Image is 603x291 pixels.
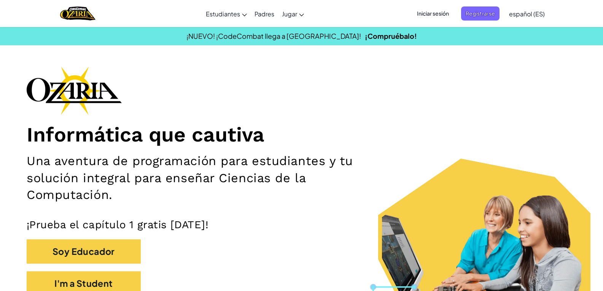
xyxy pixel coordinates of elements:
[412,6,453,21] button: Iniciar sesión
[27,153,395,203] h2: Una aventura de programación para estudiantes y tu solución integral para enseñar Ciencias de la ...
[60,6,95,21] img: Home
[206,10,240,18] span: Estudiantes
[27,239,141,264] button: Soy Educador
[505,3,549,24] a: español (ES)
[251,3,278,24] a: Padres
[509,10,545,18] span: español (ES)
[186,32,361,40] span: ¡NUEVO! ¡CodeCombat llega a [GEOGRAPHIC_DATA]!
[278,3,308,24] a: Jugar
[202,3,251,24] a: Estudiantes
[365,32,417,40] a: ¡Compruébalo!
[27,218,576,232] p: ¡Prueba el capítulo 1 gratis [DATE]!
[60,6,95,21] a: Ozaria by CodeCombat logo
[27,122,576,147] h1: Informática que cautiva
[27,66,122,115] img: Ozaria branding logo
[282,10,297,18] span: Jugar
[461,6,500,21] button: Registrarse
